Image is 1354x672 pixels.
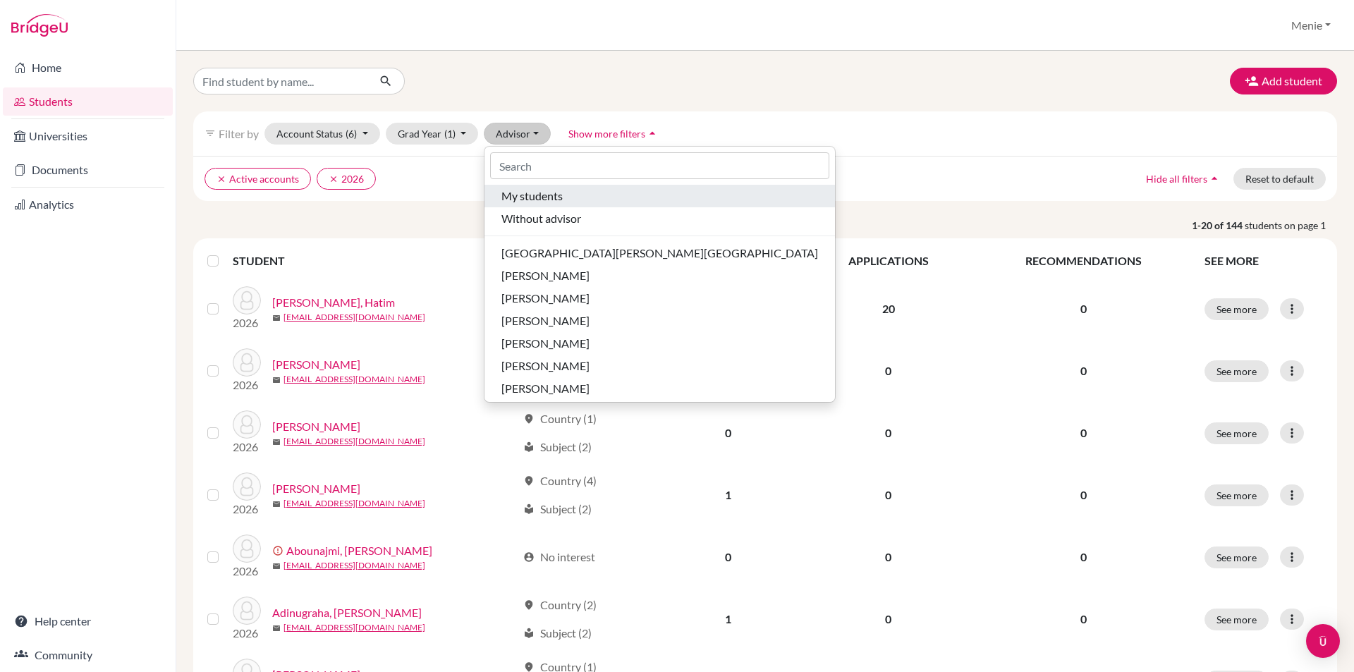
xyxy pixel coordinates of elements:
a: [PERSON_NAME], Hatim [272,294,395,311]
button: See more [1204,546,1269,568]
a: Universities [3,122,173,150]
th: SEE MORE [1196,244,1331,278]
td: 0 [806,402,970,464]
span: mail [272,376,281,384]
img: Bridge-U [11,14,68,37]
button: See more [1204,609,1269,630]
img: Abd El Bary, Habiba [233,348,261,377]
button: Advisor [484,123,551,145]
button: Reset to default [1233,168,1326,190]
div: Subject (2) [523,439,592,456]
div: Country (2) [523,597,597,613]
div: Advisor [484,146,836,403]
a: Community [3,641,173,669]
span: [PERSON_NAME] [501,380,590,397]
td: 1 [650,588,806,650]
button: See more [1204,298,1269,320]
span: mail [272,562,281,570]
a: [EMAIL_ADDRESS][DOMAIN_NAME] [283,373,425,386]
a: [EMAIL_ADDRESS][DOMAIN_NAME] [283,311,425,324]
img: Aamir, Hatim [233,286,261,314]
img: Adinugraha, Gianna [233,597,261,625]
span: location_on [523,475,535,487]
p: 0 [980,487,1188,503]
a: Analytics [3,190,173,219]
button: My students [484,185,835,207]
a: [EMAIL_ADDRESS][DOMAIN_NAME] [283,559,425,572]
p: 2026 [233,563,261,580]
button: [PERSON_NAME] [484,287,835,310]
p: 2026 [233,439,261,456]
span: account_circle [523,551,535,563]
p: 2026 [233,501,261,518]
a: [PERSON_NAME] [272,480,360,497]
span: Hide all filters [1146,173,1207,185]
button: Add student [1230,68,1337,94]
button: See more [1204,360,1269,382]
img: Abdel-Massih, Nadim [233,472,261,501]
p: 0 [980,362,1188,379]
div: Subject (2) [523,501,592,518]
button: See more [1204,484,1269,506]
p: 2026 [233,625,261,642]
a: [EMAIL_ADDRESS][DOMAIN_NAME] [283,621,425,634]
i: filter_list [205,128,216,139]
td: 1 [650,464,806,526]
p: 2026 [233,314,261,331]
span: local_library [523,441,535,453]
th: STUDENT [233,244,515,278]
a: [EMAIL_ADDRESS][DOMAIN_NAME] [283,497,425,510]
td: 0 [650,526,806,588]
div: Country (4) [523,472,597,489]
button: [PERSON_NAME] [484,377,835,400]
button: clearActive accounts [205,168,311,190]
td: 0 [806,588,970,650]
input: Find student by name... [193,68,368,94]
span: mail [272,314,281,322]
td: 0 [806,526,970,588]
span: mail [272,624,281,633]
p: 0 [980,549,1188,566]
span: local_library [523,503,535,515]
button: Without advisor [484,207,835,230]
input: Search [490,152,829,179]
p: 0 [980,300,1188,317]
td: 0 [650,402,806,464]
i: clear [216,174,226,184]
div: Subject (2) [523,625,592,642]
span: error_outline [272,545,286,556]
p: 0 [980,611,1188,628]
span: [PERSON_NAME] [501,335,590,352]
button: [PERSON_NAME] [484,332,835,355]
button: Hide all filtersarrow_drop_up [1134,168,1233,190]
span: Without advisor [501,210,581,227]
div: Country (1) [523,410,597,427]
i: clear [329,174,338,184]
span: location_on [523,413,535,424]
button: [PERSON_NAME] [484,264,835,287]
button: Show more filtersarrow_drop_up [556,123,671,145]
span: location_on [523,599,535,611]
button: See more [1204,422,1269,444]
span: [PERSON_NAME] [501,290,590,307]
p: 0 [980,424,1188,441]
td: 0 [806,340,970,402]
i: arrow_drop_up [645,126,659,140]
img: Abdel Latif, Adam [233,410,261,439]
span: mail [272,438,281,446]
button: Menie [1285,12,1337,39]
button: Account Status(6) [264,123,380,145]
strong: 1-20 of 144 [1192,218,1245,233]
div: No interest [523,549,595,566]
p: 2026 [233,377,261,393]
td: 0 [806,464,970,526]
a: [PERSON_NAME] [272,418,360,435]
span: Filter by [219,127,259,140]
td: 20 [806,278,970,340]
i: arrow_drop_up [1207,171,1221,185]
span: [GEOGRAPHIC_DATA][PERSON_NAME][GEOGRAPHIC_DATA] [501,245,818,262]
span: local_library [523,628,535,639]
span: (6) [346,128,357,140]
a: Home [3,54,173,82]
button: [PERSON_NAME] [484,355,835,377]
